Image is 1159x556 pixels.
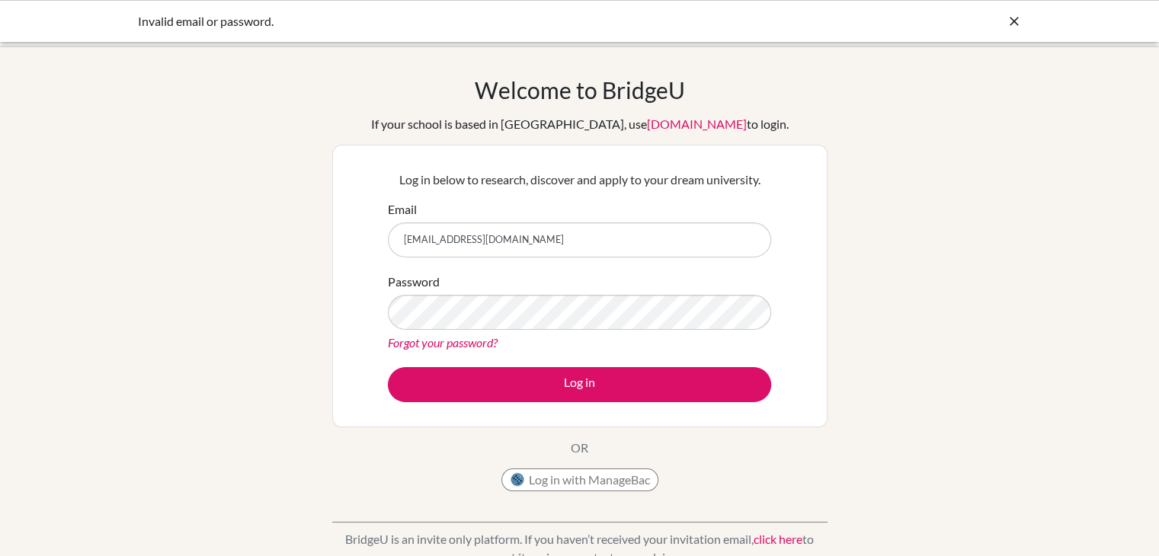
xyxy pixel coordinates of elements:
[475,76,685,104] h1: Welcome to BridgeU
[754,532,802,546] a: click here
[647,117,747,131] a: [DOMAIN_NAME]
[138,12,793,30] div: Invalid email or password.
[388,335,498,350] a: Forgot your password?
[388,273,440,291] label: Password
[388,200,417,219] label: Email
[388,171,771,189] p: Log in below to research, discover and apply to your dream university.
[388,367,771,402] button: Log in
[571,439,588,457] p: OR
[371,115,789,133] div: If your school is based in [GEOGRAPHIC_DATA], use to login.
[501,468,658,491] button: Log in with ManageBac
